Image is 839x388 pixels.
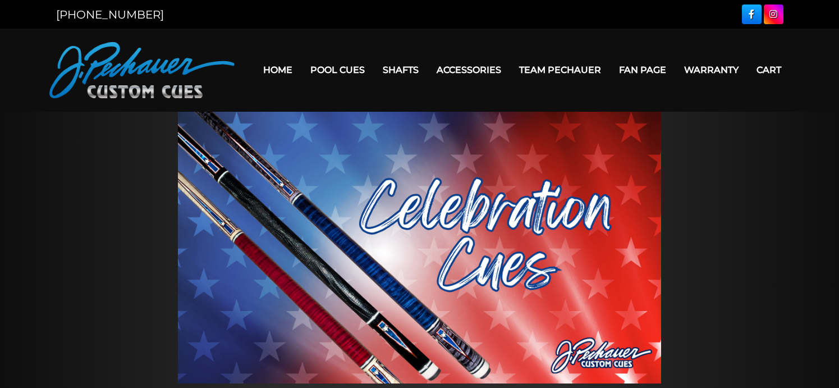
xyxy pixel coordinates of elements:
[49,42,235,98] img: Pechauer Custom Cues
[428,56,510,84] a: Accessories
[254,56,301,84] a: Home
[610,56,675,84] a: Fan Page
[675,56,748,84] a: Warranty
[374,56,428,84] a: Shafts
[748,56,790,84] a: Cart
[301,56,374,84] a: Pool Cues
[510,56,610,84] a: Team Pechauer
[56,8,164,21] a: [PHONE_NUMBER]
